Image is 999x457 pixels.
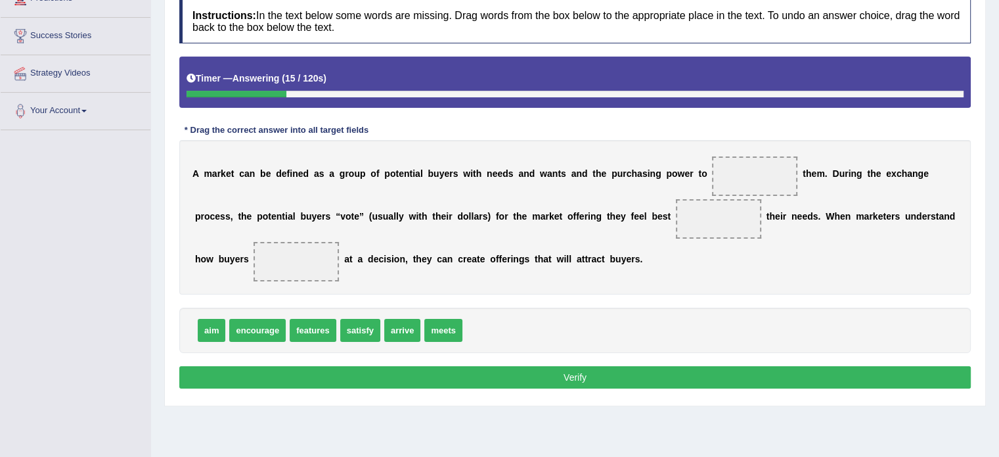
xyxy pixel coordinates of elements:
b: e [840,211,845,222]
b: , [231,211,233,222]
b: n [944,211,950,222]
b: a [472,254,477,264]
b: . [825,168,828,179]
b: o [204,211,210,222]
b: e [811,168,816,179]
b: e [215,211,220,222]
b: u [372,211,378,222]
b: d [276,168,282,179]
b: W [826,211,834,222]
b: d [916,211,922,222]
b: y [230,254,235,264]
b: r [891,211,895,222]
b: s [561,168,566,179]
b: t [282,211,285,222]
b: l [644,211,647,222]
b: n [487,168,493,179]
b: n [791,211,797,222]
b: t [582,254,585,264]
b: t [548,254,552,264]
span: Drop target [254,242,339,281]
b: e [317,211,322,222]
b: d [807,211,813,222]
b: k [549,211,554,222]
b: e [554,211,560,222]
b: s [663,211,668,222]
b: d [582,168,588,179]
b: s [524,254,529,264]
b: e [354,211,359,222]
b: r [479,211,482,222]
b: t [395,168,399,179]
b: u [839,168,845,179]
b: t [351,211,354,222]
b: e [441,211,446,222]
b: i [446,211,449,222]
b: a [442,254,447,264]
div: * Drag the correct answer into all target fields [179,124,374,137]
b: n [912,168,918,179]
b: n [845,211,851,222]
b: n [399,254,405,264]
b: u [617,168,623,179]
b: i [588,211,590,222]
b: c [210,211,215,222]
b: y [427,254,432,264]
b: a [288,211,293,222]
b: c [897,168,902,179]
b: h [870,168,876,179]
span: Drop target [676,199,761,239]
b: l [420,168,423,179]
b: r [845,168,848,179]
b: e [502,254,507,264]
b: e [522,211,527,222]
b: r [585,211,588,222]
b: i [780,211,783,222]
b: h [902,168,908,179]
b: d [502,168,508,179]
b: f [496,254,499,264]
b: a [541,211,546,222]
b: p [360,168,366,179]
b: t [473,168,476,179]
b: n [447,254,453,264]
b: 15 / 120s [285,73,323,84]
b: h [195,254,201,264]
b: u [905,211,911,222]
b: p [257,211,263,222]
b: m [856,211,864,222]
b: i [384,254,386,264]
b: b [428,168,433,179]
b: r [463,254,466,264]
b: i [391,254,394,264]
b: n [292,168,298,179]
b: ) [323,73,326,84]
b: k [873,211,878,222]
b: d [368,254,374,264]
b: r [783,211,786,222]
b: g [918,168,923,179]
b: g [519,254,525,264]
b: , [405,254,408,264]
b: l [293,211,296,222]
b: s [813,211,818,222]
b: b [300,211,306,222]
b: o [701,168,707,179]
b: g [655,168,661,179]
b: t [936,211,939,222]
b: n [576,168,582,179]
b: w [677,168,684,179]
b: f [631,211,634,222]
b: e [775,211,780,222]
b: ) [487,211,491,222]
b: m [816,168,824,179]
b: e [374,254,379,264]
b: ( [282,73,285,84]
b: t [432,211,435,222]
b: t [558,168,561,179]
b: f [573,211,576,222]
b: s [326,211,331,222]
b: a [314,168,319,179]
b: c [239,168,244,179]
a: Success Stories [1,18,150,51]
